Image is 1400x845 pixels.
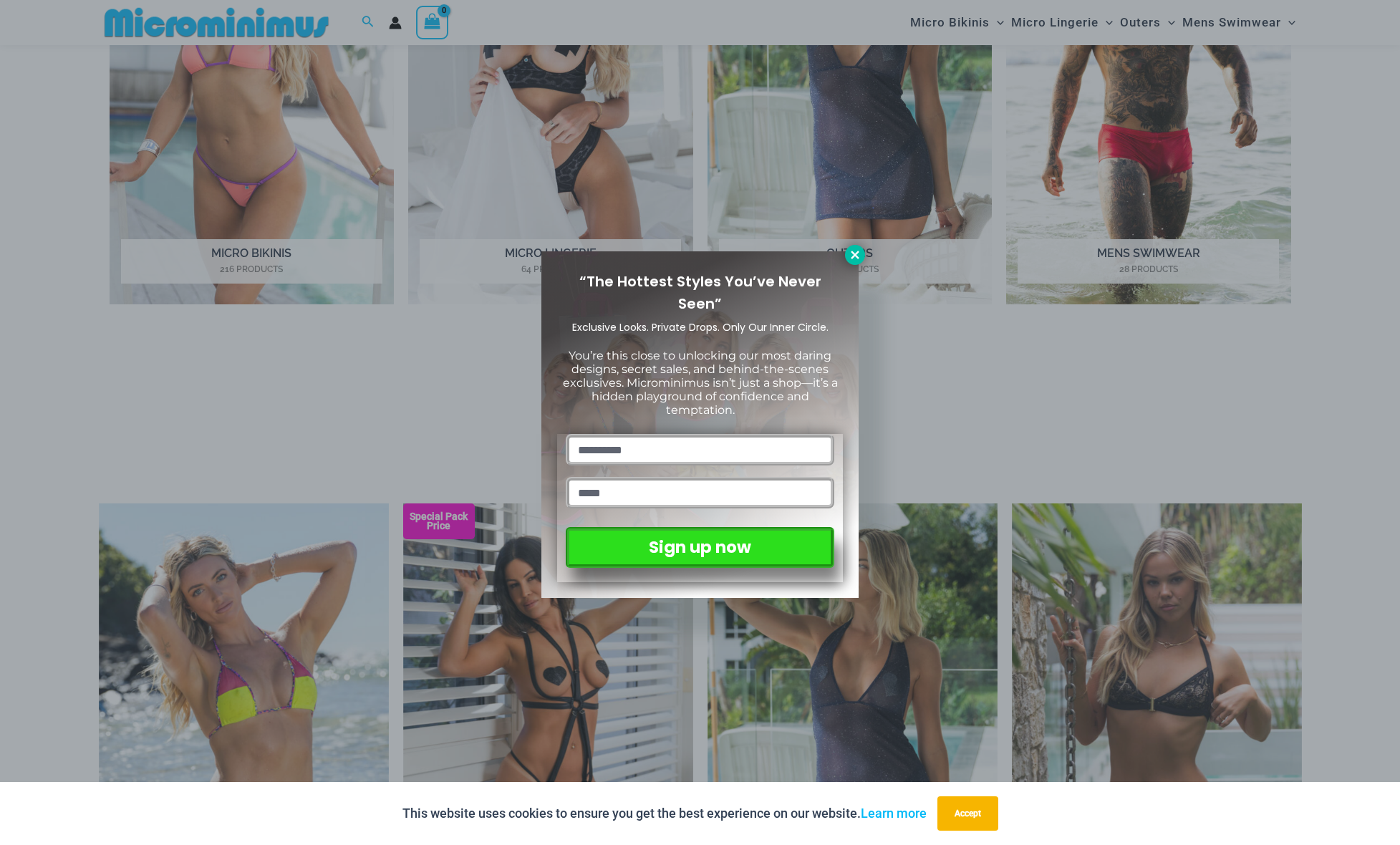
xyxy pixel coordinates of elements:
a: Learn more [861,806,927,821]
button: Accept [937,796,998,831]
span: “The Hottest Styles You’ve Never Seen” [579,271,821,314]
button: Close [845,245,865,265]
span: You’re this close to unlocking our most daring designs, secret sales, and behind-the-scenes exclu... [563,349,838,417]
span: Exclusive Looks. Private Drops. Only Our Inner Circle. [572,320,829,334]
button: Sign up now [566,527,834,568]
p: This website uses cookies to ensure you get the best experience on our website. [402,803,927,824]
